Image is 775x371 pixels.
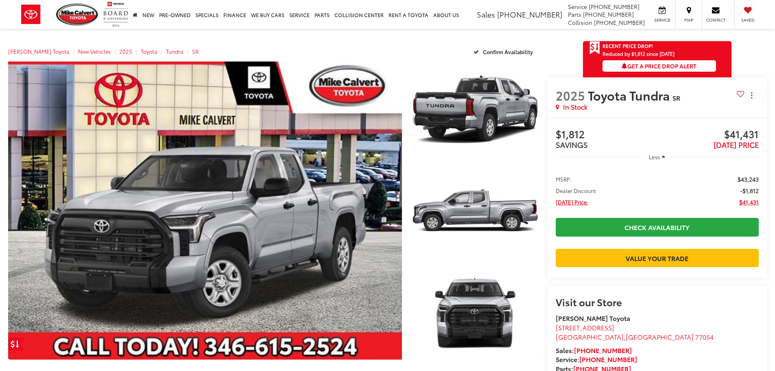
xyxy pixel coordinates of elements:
h2: Visit our Store [556,296,759,307]
strong: [PERSON_NAME] Toyota [556,313,630,323]
span: [PHONE_NUMBER] [497,9,562,20]
span: Recent Price Drop! [603,42,653,49]
strong: Service: [556,354,637,364]
span: MSRP: [556,175,572,183]
span: [DATE] Price: [556,198,588,206]
a: [PERSON_NAME] Toyota [8,48,70,55]
span: , [556,332,714,341]
span: Collision [568,18,592,26]
a: Get Price Drop Alert Recent Price Drop! [583,41,731,51]
span: 2025 [556,86,585,104]
span: [GEOGRAPHIC_DATA] [626,332,694,341]
img: 2025 Toyota Tundra SR [409,262,540,361]
img: 2025 Toyota Tundra SR [4,60,406,361]
a: Toyota [141,48,157,55]
a: Tundra [166,48,183,55]
span: SAVINGS [556,139,588,150]
span: -$1,812 [740,187,759,195]
span: Reduced by $1,812 since [DATE] [603,51,716,56]
span: Parts [568,10,581,18]
span: In Stock [563,102,587,112]
span: $1,812 [556,129,657,141]
button: Less [645,149,669,164]
span: $43,243 [738,175,759,183]
a: SR [192,48,199,55]
span: Toyota Tundra [588,86,672,104]
span: [PHONE_NUMBER] [589,2,640,11]
img: 2025 Toyota Tundra SR [409,161,540,260]
img: Mike Calvert Toyota [56,3,99,26]
span: 77054 [695,332,714,341]
span: Map [680,17,698,23]
a: Expand Photo 3 [411,263,539,360]
a: Expand Photo 1 [411,61,539,158]
span: Sales [477,9,495,20]
span: [DATE] PRICE [714,139,759,150]
span: [PHONE_NUMBER] [594,18,645,26]
span: Confirm Availability [483,48,533,55]
button: Actions [744,88,759,102]
span: dropdown dots [751,92,752,99]
a: Get Price Drop Alert [8,338,24,351]
a: Expand Photo 2 [411,162,539,259]
a: [STREET_ADDRESS] [GEOGRAPHIC_DATA],[GEOGRAPHIC_DATA] 77054 [556,323,714,341]
span: Dealer Discount [556,187,596,195]
span: $41,431 [739,198,759,206]
span: $41,431 [657,129,759,141]
span: [STREET_ADDRESS] [556,323,614,332]
span: Contact [706,17,725,23]
span: [GEOGRAPHIC_DATA] [556,332,624,341]
a: Expand Photo 0 [8,61,402,360]
span: Get Price Drop Alert [589,41,600,55]
a: [PHONE_NUMBER] [579,354,637,364]
span: Saved [739,17,757,23]
a: [PHONE_NUMBER] [574,345,632,355]
img: 2025 Toyota Tundra SR [409,60,540,159]
span: Service [568,2,587,11]
strong: Sales: [556,345,632,355]
a: Value Your Trade [556,249,759,267]
a: 2025 [119,48,132,55]
span: SR [672,93,680,102]
a: New Vehicles [78,48,111,55]
span: Get a Price Drop Alert [622,62,696,70]
span: [PHONE_NUMBER] [583,10,634,18]
span: Service [653,17,671,23]
button: Confirm Availability [469,44,539,59]
a: Check Availability [556,218,759,236]
span: Less [649,153,660,160]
